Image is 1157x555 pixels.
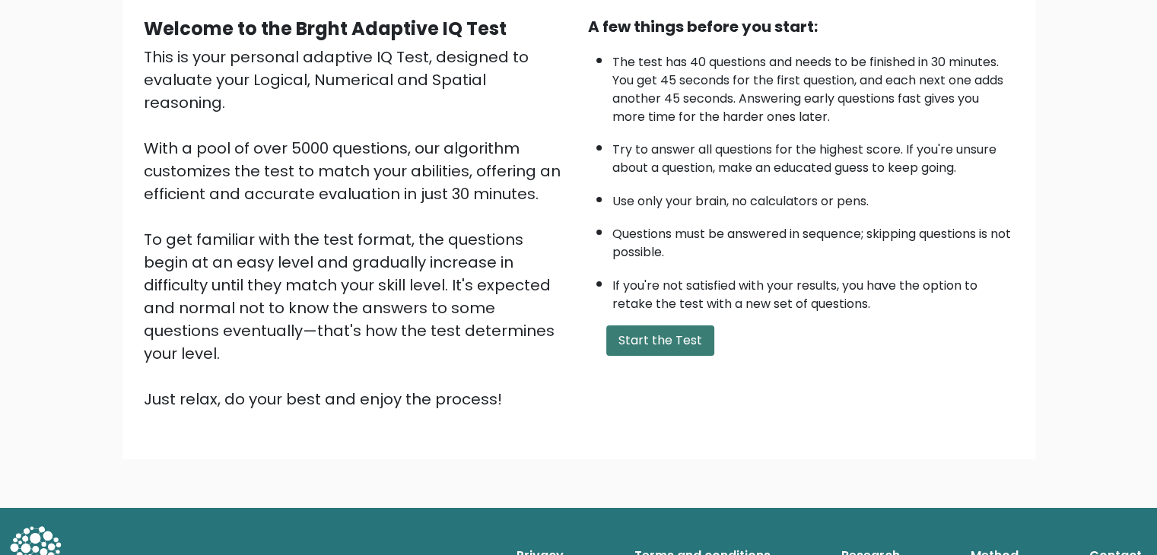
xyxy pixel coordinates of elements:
[612,217,1014,262] li: Questions must be answered in sequence; skipping questions is not possible.
[144,46,570,411] div: This is your personal adaptive IQ Test, designed to evaluate your Logical, Numerical and Spatial ...
[606,325,714,356] button: Start the Test
[612,269,1014,313] li: If you're not satisfied with your results, you have the option to retake the test with a new set ...
[612,133,1014,177] li: Try to answer all questions for the highest score. If you're unsure about a question, make an edu...
[612,185,1014,211] li: Use only your brain, no calculators or pens.
[588,15,1014,38] div: A few things before you start:
[144,16,507,41] b: Welcome to the Brght Adaptive IQ Test
[612,46,1014,126] li: The test has 40 questions and needs to be finished in 30 minutes. You get 45 seconds for the firs...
